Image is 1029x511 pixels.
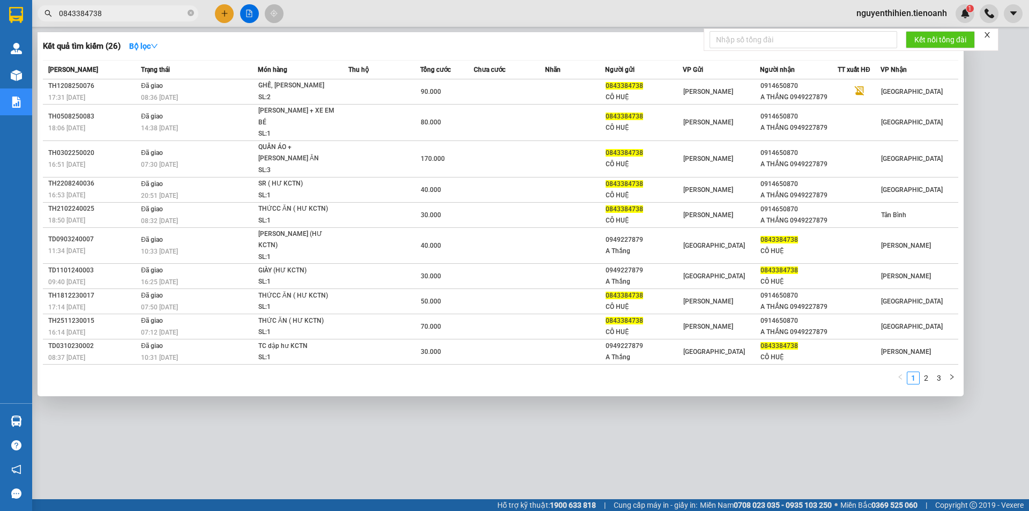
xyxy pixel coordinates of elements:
span: 70.000 [421,323,441,330]
div: SL: 3 [258,165,339,176]
span: 0843384738 [760,266,798,274]
span: Đã giao [141,113,163,120]
span: [GEOGRAPHIC_DATA] [881,119,943,126]
span: [GEOGRAPHIC_DATA] [683,272,745,280]
div: A Thắng [606,352,682,363]
span: 0843384738 [606,113,643,120]
span: 17:31 [DATE] [48,94,85,101]
span: 07:50 [DATE] [141,303,178,311]
div: 0914650870 [760,290,837,301]
span: 80.000 [421,119,441,126]
span: 0843384738 [606,205,643,213]
div: TH1208250076 [48,80,138,92]
span: 0843384738 [606,149,643,157]
div: [PERSON_NAME] (HƯ KCTN) [258,228,339,251]
span: Tổng cước [420,66,451,73]
div: CÔ HUỆ [606,215,682,226]
span: Người gửi [605,66,635,73]
span: 40.000 [421,186,441,194]
li: Previous Page [894,372,907,384]
span: 40.000 [421,242,441,249]
div: A THẮNG 0949227879 [760,190,837,201]
span: Thu hộ [348,66,369,73]
span: right [949,374,955,380]
span: Đã giao [141,317,163,324]
span: [GEOGRAPHIC_DATA] [881,186,943,194]
span: Đã giao [141,180,163,188]
div: 0949227879 [606,340,682,352]
div: TD0310230002 [48,340,138,352]
span: 07:30 [DATE] [141,161,178,168]
span: [PERSON_NAME] [683,186,733,194]
div: SR ( HƯ KCTN) [258,178,339,190]
span: Người nhận [760,66,795,73]
span: 07:12 [DATE] [141,329,178,336]
div: TH2208240036 [48,178,138,189]
span: 30.000 [421,272,441,280]
span: 08:32 [DATE] [141,217,178,225]
span: Đã giao [141,292,163,299]
span: [GEOGRAPHIC_DATA] [683,348,745,356]
span: 16:51 [DATE] [48,161,85,168]
div: CÔ HUỆ [606,190,682,201]
div: SL: 1 [258,128,339,140]
span: [PERSON_NAME] [881,348,931,356]
div: A THẮNG 0949227879 [760,122,837,134]
div: SL: 1 [258,301,339,313]
a: 2 [920,372,932,384]
div: TH2102240025 [48,203,138,214]
span: close-circle [188,10,194,16]
span: Chưa cước [474,66,505,73]
span: 14:38 [DATE] [141,124,178,132]
img: logo-vxr [9,7,23,23]
span: 50.000 [421,298,441,305]
span: 0843384738 [760,236,798,243]
span: [PERSON_NAME] [683,211,733,219]
span: question-circle [11,440,21,450]
span: TT xuất HĐ [838,66,870,73]
a: 3 [933,372,945,384]
div: CÔ HUỆ [760,276,837,287]
button: left [894,372,907,384]
div: CÔ HUỆ [606,301,682,313]
a: 1 [907,372,919,384]
span: 18:50 [DATE] [48,217,85,224]
div: 0914650870 [760,204,837,215]
span: Đã giao [141,149,163,157]
div: SL: 1 [258,251,339,263]
div: 0914650870 [760,179,837,190]
span: 08:36 [DATE] [141,94,178,101]
div: THỨCC ĂN ( HƯ KCTN) [258,290,339,302]
span: [GEOGRAPHIC_DATA] [881,298,943,305]
span: message [11,488,21,499]
div: TH1812230017 [48,290,138,301]
img: solution-icon [11,97,22,108]
div: A Thắng [606,246,682,257]
span: 09:40 [DATE] [48,278,85,286]
strong: Bộ lọc [129,42,158,50]
span: 11:34 [DATE] [48,247,85,255]
div: GHẾ, [PERSON_NAME] [258,80,339,92]
div: TC dập hư KCTN [258,340,339,352]
span: 0843384738 [606,82,643,90]
div: CÔ HUỆ [606,159,682,170]
span: close [983,31,991,39]
span: 0843384738 [606,180,643,188]
span: 18:06 [DATE] [48,124,85,132]
div: 0914650870 [760,111,837,122]
div: CÔ HUỆ [760,246,837,257]
div: TD0903240007 [48,234,138,245]
span: [PERSON_NAME] [683,323,733,330]
div: SL: 1 [258,215,339,227]
div: 0914650870 [760,80,837,92]
span: 0843384738 [606,292,643,299]
div: THỨC ĂN ( HƯ KCTN) [258,315,339,327]
span: Đã giao [141,342,163,350]
div: CÔ HUỆ [606,327,682,338]
span: down [151,42,158,50]
li: 1 [907,372,920,384]
span: 10:31 [DATE] [141,354,178,361]
span: [PERSON_NAME] [683,88,733,95]
span: 16:53 [DATE] [48,191,85,199]
span: search [44,10,52,17]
